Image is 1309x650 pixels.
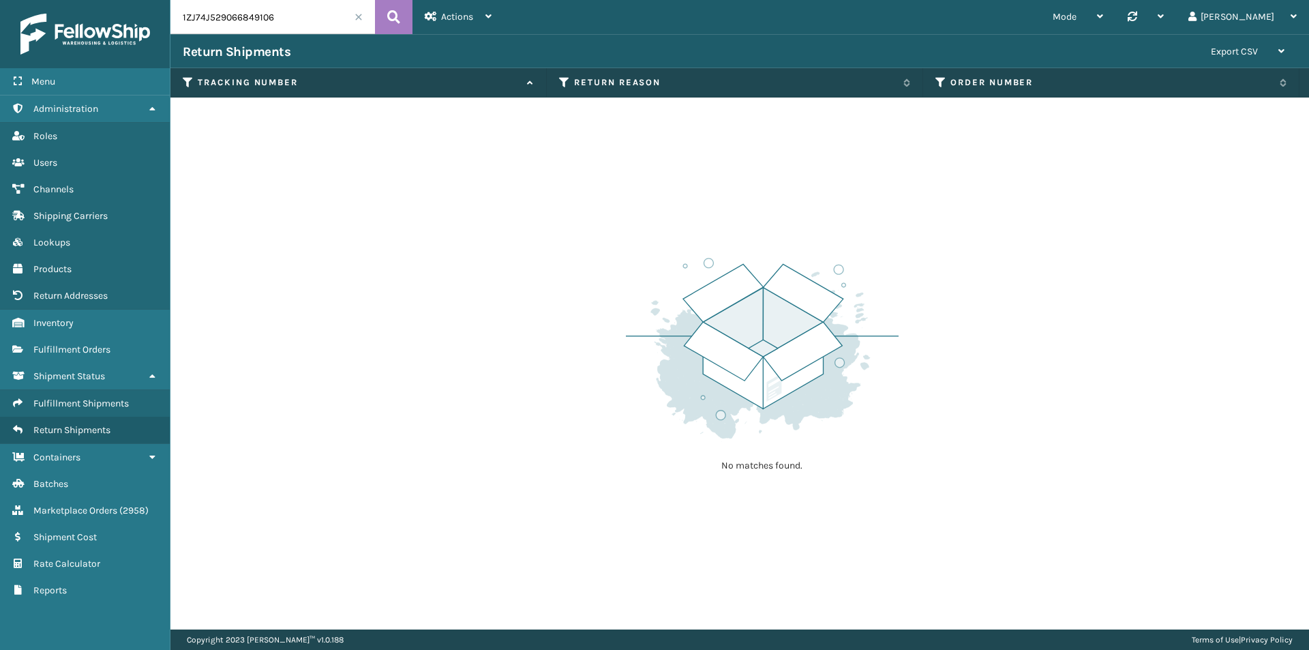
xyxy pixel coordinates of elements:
[33,531,97,543] span: Shipment Cost
[183,44,290,60] h3: Return Shipments
[1053,11,1077,23] span: Mode
[1192,630,1293,650] div: |
[198,76,520,89] label: Tracking Number
[33,478,68,490] span: Batches
[33,344,110,355] span: Fulfillment Orders
[33,370,105,382] span: Shipment Status
[33,263,72,275] span: Products
[33,505,117,516] span: Marketplace Orders
[20,14,150,55] img: logo
[31,76,55,87] span: Menu
[33,210,108,222] span: Shipping Carriers
[119,505,149,516] span: ( 2958 )
[33,398,129,409] span: Fulfillment Shipments
[33,558,100,570] span: Rate Calculator
[33,237,70,248] span: Lookups
[33,130,57,142] span: Roles
[441,11,473,23] span: Actions
[1241,635,1293,645] a: Privacy Policy
[950,76,1273,89] label: Order Number
[33,452,80,463] span: Containers
[33,157,57,168] span: Users
[574,76,897,89] label: Return Reason
[1192,635,1239,645] a: Terms of Use
[33,183,74,195] span: Channels
[33,290,108,301] span: Return Addresses
[187,630,344,650] p: Copyright 2023 [PERSON_NAME]™ v 1.0.188
[33,103,98,115] span: Administration
[33,424,110,436] span: Return Shipments
[33,317,74,329] span: Inventory
[1211,46,1258,57] span: Export CSV
[33,585,67,596] span: Reports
